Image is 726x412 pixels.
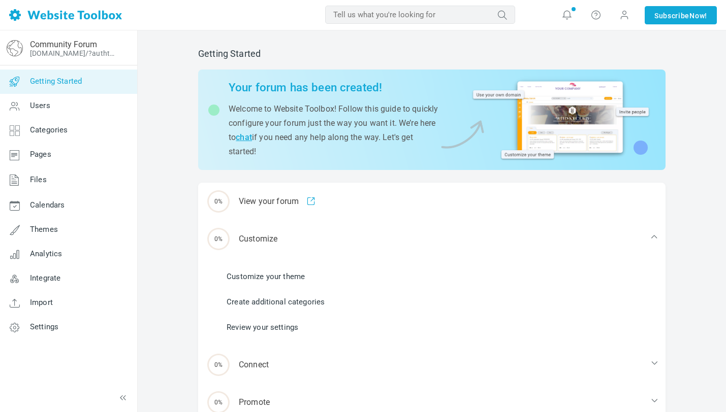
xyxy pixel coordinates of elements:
span: 0% [207,354,230,376]
div: Customize [198,220,666,258]
span: 0% [207,228,230,250]
span: Themes [30,225,58,234]
p: Welcome to Website Toolbox! Follow this guide to quickly configure your forum just the way you wa... [229,102,438,159]
span: Now! [689,10,707,21]
img: globe-icon.png [7,40,23,56]
span: Import [30,298,53,307]
a: SubscribeNow! [645,6,717,24]
a: 0% View your forum [198,183,666,220]
a: [DOMAIN_NAME]/?authtoken=72ef0ac129c3da7de211bf273f6e9389&rememberMe=1 [30,49,118,57]
span: Integrate [30,273,60,283]
span: Calendars [30,200,65,210]
a: Customize your theme [227,271,305,282]
a: Create additional categories [227,296,325,307]
a: chat [236,132,252,142]
span: 0% [207,190,230,213]
div: View your forum [198,183,666,220]
a: Review your settings [227,322,298,333]
input: Tell us what you're looking for [325,6,515,24]
span: Categories [30,125,68,134]
h2: Your forum has been created! [229,81,438,94]
span: Users [30,101,50,110]
span: Settings [30,322,58,331]
span: Pages [30,150,51,159]
a: Community Forum [30,40,97,49]
span: Getting Started [30,77,82,86]
h2: Getting Started [198,48,666,59]
span: Analytics [30,249,62,258]
div: Connect [198,346,666,384]
span: Files [30,175,47,184]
